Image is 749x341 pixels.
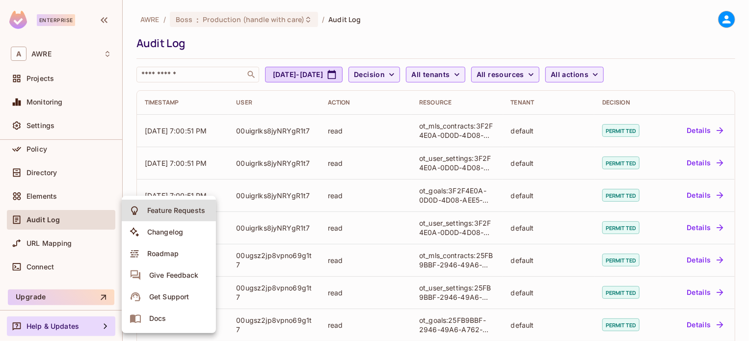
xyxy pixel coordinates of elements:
div: Give Feedback [149,270,199,280]
div: Docs [149,314,166,323]
div: Changelog [147,227,183,237]
div: Roadmap [147,249,179,259]
div: Get Support [149,292,189,302]
div: Feature Requests [147,206,205,215]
